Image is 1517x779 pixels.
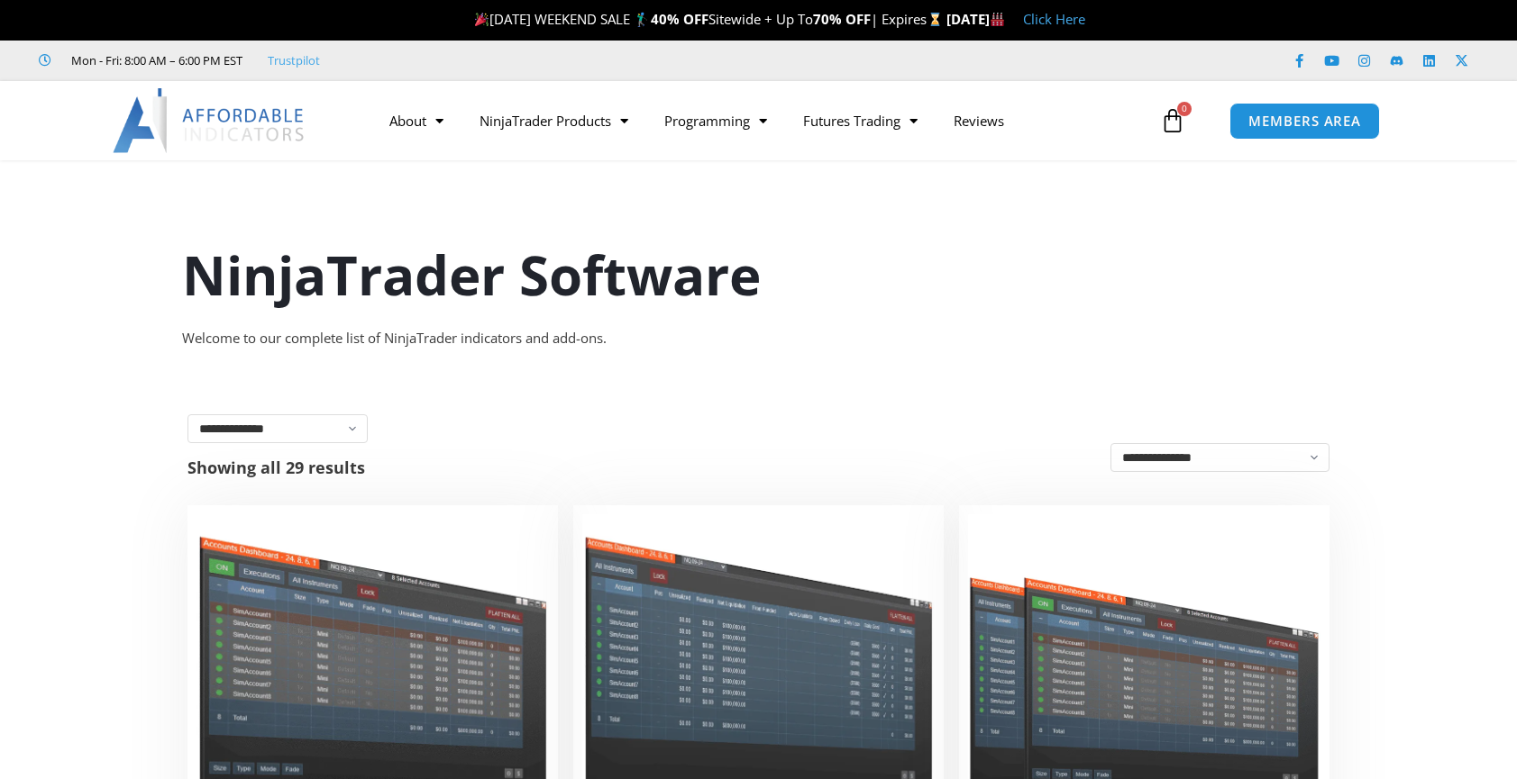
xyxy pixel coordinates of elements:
img: ⌛ [928,13,942,26]
span: MEMBERS AREA [1248,114,1361,128]
img: 🎉 [475,13,489,26]
p: Showing all 29 results [187,459,365,476]
a: 0 [1133,95,1212,147]
span: 0 [1177,102,1192,116]
span: Mon - Fri: 8:00 AM – 6:00 PM EST [67,50,242,71]
a: Trustpilot [268,50,320,71]
h1: NinjaTrader Software [182,237,1336,313]
a: NinjaTrader Products [461,100,646,141]
span: [DATE] WEEKEND SALE 🏌️‍♂️ Sitewide + Up To | Expires [471,10,946,28]
a: Futures Trading [785,100,936,141]
div: Welcome to our complete list of NinjaTrader indicators and add-ons. [182,326,1336,351]
a: MEMBERS AREA [1229,103,1380,140]
img: LogoAI | Affordable Indicators – NinjaTrader [113,88,306,153]
nav: Menu [371,100,1156,141]
strong: 40% OFF [651,10,708,28]
a: About [371,100,461,141]
img: 🏭 [991,13,1004,26]
strong: [DATE] [946,10,1005,28]
strong: 70% OFF [813,10,871,28]
a: Reviews [936,100,1022,141]
a: Programming [646,100,785,141]
select: Shop order [1110,443,1330,472]
a: Click Here [1023,10,1085,28]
